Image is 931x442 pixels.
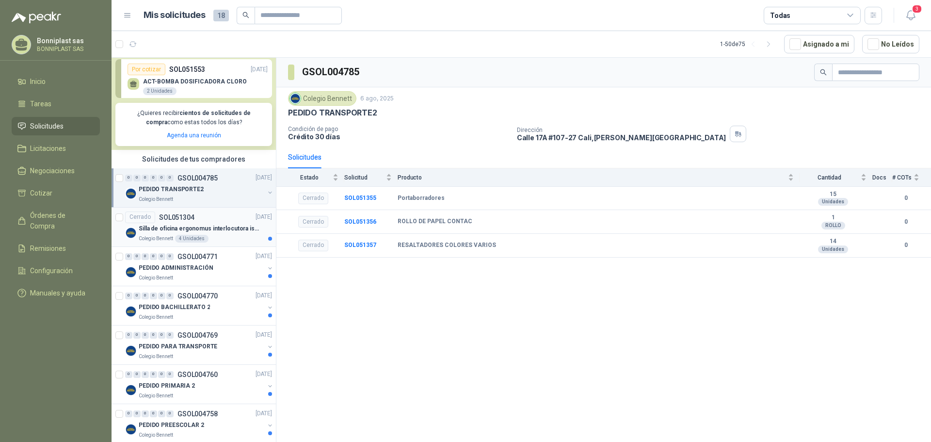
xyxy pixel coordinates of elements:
[125,253,132,260] div: 0
[213,10,229,21] span: 18
[360,94,394,103] p: 6 ago, 2025
[125,175,132,181] div: 0
[142,253,149,260] div: 0
[125,172,274,203] a: 0 0 0 0 0 0 GSOL004785[DATE] Company LogoPEDIDO TRANSPORTE2Colegio Bennett
[256,409,272,418] p: [DATE]
[398,218,472,226] b: ROLLO DE PAPEL CONTAC
[121,109,266,127] p: ¿Quieres recibir como estas todos los días?
[158,410,165,417] div: 0
[166,175,174,181] div: 0
[133,293,141,299] div: 0
[256,370,272,379] p: [DATE]
[344,218,376,225] a: SOL051356
[139,196,173,203] p: Colegio Bennett
[288,91,356,106] div: Colegio Bennett
[12,12,61,23] img: Logo peakr
[892,217,919,227] b: 0
[125,293,132,299] div: 0
[125,188,137,199] img: Company Logo
[720,36,776,52] div: 1 - 50 de 75
[12,72,100,91] a: Inicio
[139,431,173,439] p: Colegio Bennett
[158,332,165,339] div: 0
[112,208,276,247] a: CerradoSOL051304[DATE] Company LogoSilla de oficina ergonomus interlocutora isósceles azulColegio...
[398,174,786,181] span: Producto
[251,65,268,74] p: [DATE]
[862,35,919,53] button: No Leídos
[150,293,157,299] div: 0
[30,76,46,87] span: Inicio
[125,345,137,357] img: Company Logo
[892,174,912,181] span: # COTs
[398,242,496,249] b: RESALTADORES COLORES VARIOS
[344,174,384,181] span: Solicitud
[139,353,173,360] p: Colegio Bennett
[276,168,344,186] th: Estado
[892,194,919,203] b: 0
[125,212,155,223] div: Cerrado
[12,184,100,202] a: Cotizar
[133,175,141,181] div: 0
[144,8,206,22] h1: Mis solicitudes
[139,421,204,430] p: PEDIDO PREESCOLAR 2
[139,381,195,391] p: PEDIDO PRIMARIA 2
[133,253,141,260] div: 0
[818,246,848,253] div: Unidades
[112,150,276,168] div: Solicitudes de tus compradores
[902,7,919,24] button: 3
[143,78,247,85] p: ACT-BOMBA DOSIFICADORA CLORO
[139,274,173,282] p: Colegio Bennett
[800,168,872,186] th: Cantidad
[12,95,100,113] a: Tareas
[302,65,361,80] h3: GSOL004785
[177,371,218,378] p: GSOL004760
[125,227,137,239] img: Company Logo
[115,59,272,98] a: Por cotizarSOL051553[DATE] ACT-BOMBA DOSIFICADORA CLORO2 Unidades
[800,174,859,181] span: Cantidad
[139,392,173,400] p: Colegio Bennett
[150,332,157,339] div: 0
[139,313,173,321] p: Colegio Bennett
[169,64,205,75] p: SOL051553
[288,152,321,163] div: Solicitudes
[398,168,800,186] th: Producto
[344,242,376,248] a: SOL051357
[12,139,100,158] a: Licitaciones
[872,168,892,186] th: Docs
[125,408,274,439] a: 0 0 0 0 0 0 GSOL004758[DATE] Company LogoPEDIDO PREESCOLAR 2Colegio Bennett
[133,371,141,378] div: 0
[30,165,75,176] span: Negociaciones
[30,121,64,131] span: Solicitudes
[125,290,274,321] a: 0 0 0 0 0 0 GSOL004770[DATE] Company LogoPEDIDO BACHILLERATO 2Colegio Bennett
[344,195,376,201] b: SOL051355
[30,288,85,298] span: Manuales y ayuda
[125,266,137,278] img: Company Logo
[150,410,157,417] div: 0
[125,371,132,378] div: 0
[158,371,165,378] div: 0
[12,162,100,180] a: Negociaciones
[159,214,194,221] p: SOL051304
[256,330,272,340] p: [DATE]
[125,251,274,282] a: 0 0 0 0 0 0 GSOL004771[DATE] Company LogoPEDIDO ADMINISTRACIÓNColegio Bennett
[344,168,398,186] th: Solicitud
[821,222,845,229] div: ROLLO
[30,188,52,198] span: Cotizar
[177,253,218,260] p: GSOL004771
[142,410,149,417] div: 0
[517,127,726,133] p: Dirección
[177,175,218,181] p: GSOL004785
[177,293,218,299] p: GSOL004770
[128,64,165,75] div: Por cotizar
[288,174,331,181] span: Estado
[800,214,867,222] b: 1
[242,12,249,18] span: search
[177,410,218,417] p: GSOL004758
[158,175,165,181] div: 0
[517,133,726,142] p: Calle 17A #107-27 Cali , [PERSON_NAME][GEOGRAPHIC_DATA]
[139,303,210,312] p: PEDIDO BACHILLERATO 2
[398,195,445,202] b: Portaborradores
[892,241,919,250] b: 0
[912,4,922,14] span: 3
[133,410,141,417] div: 0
